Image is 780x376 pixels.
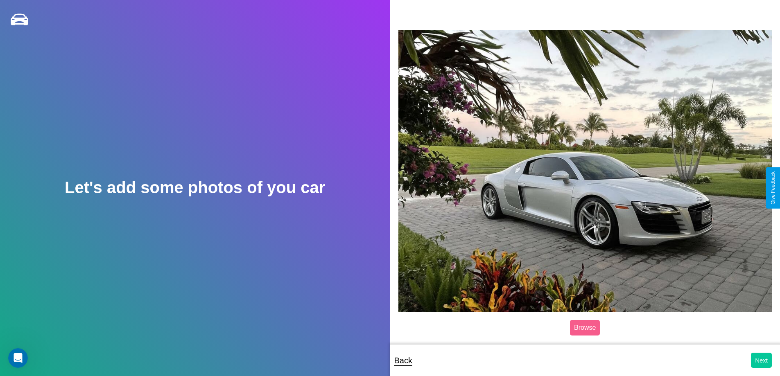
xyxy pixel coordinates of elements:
[65,178,325,197] h2: Let's add some photos of you car
[770,171,776,205] div: Give Feedback
[8,348,28,368] iframe: Intercom live chat
[394,353,412,368] p: Back
[398,30,772,311] img: posted
[570,320,600,335] label: Browse
[751,353,772,368] button: Next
